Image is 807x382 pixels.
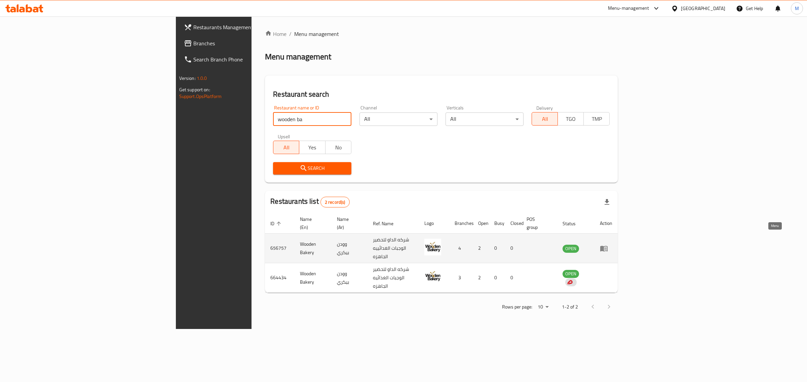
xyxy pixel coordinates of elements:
[449,263,473,293] td: 3
[328,143,349,152] span: No
[337,215,359,231] span: Name (Ar)
[567,279,573,285] img: delivery hero logo
[473,213,489,234] th: Open
[505,234,521,263] td: 0
[273,162,351,175] button: Search
[295,263,331,293] td: Wooden Bakery
[505,213,521,234] th: Closed
[424,268,441,285] img: Wooden Bakery
[193,23,305,31] span: Restaurants Management
[193,39,305,47] span: Branches
[424,239,441,255] img: Wooden Bakery
[265,30,618,38] nav: breadcrumb
[489,263,505,293] td: 0
[795,5,799,12] span: M
[179,92,222,101] a: Support.OpsPlatform
[179,74,196,83] span: Version:
[368,263,419,293] td: شركه الداو لتحضير الوجبات الغذائيه الجاهزه
[193,55,305,63] span: Search Branch Phone
[265,213,618,293] table: enhanced table
[608,4,649,12] div: Menu-management
[446,112,524,126] div: All
[502,303,532,311] p: Rows per page:
[532,112,558,126] button: All
[535,302,551,312] div: Rows per page:
[563,270,579,278] span: OPEN
[359,112,437,126] div: All
[325,141,351,154] button: No
[562,303,578,311] p: 1-2 of 2
[489,234,505,263] td: 0
[583,112,610,126] button: TMP
[563,245,579,252] span: OPEN
[599,194,615,210] div: Export file
[197,74,207,83] span: 1.0.0
[179,19,311,35] a: Restaurants Management
[558,112,584,126] button: TGO
[586,114,607,124] span: TMP
[278,164,346,173] span: Search
[273,89,610,99] h2: Restaurant search
[565,278,577,286] div: Indicates that the vendor menu management has been moved to DH Catalog service
[295,234,331,263] td: Wooden Bakery
[320,197,350,207] div: Total records count
[270,220,283,228] span: ID
[270,196,349,207] h2: Restaurants list
[273,112,351,126] input: Search for restaurant name or ID..
[332,263,368,293] td: وودن بيكري
[179,35,311,51] a: Branches
[368,234,419,263] td: شركه الداو لتحضير الوجبات الغدائييه الجاهزه
[681,5,725,12] div: [GEOGRAPHIC_DATA]
[561,114,581,124] span: TGO
[473,234,489,263] td: 2
[489,213,505,234] th: Busy
[536,105,553,110] label: Delivery
[449,213,473,234] th: Branches
[527,215,549,231] span: POS group
[321,199,349,205] span: 2 record(s)
[449,234,473,263] td: 4
[505,263,521,293] td: 0
[302,143,322,152] span: Yes
[278,134,290,139] label: Upsell
[373,220,402,228] span: Ref. Name
[563,220,584,228] span: Status
[594,213,618,234] th: Action
[276,143,297,152] span: All
[179,51,311,67] a: Search Branch Phone
[419,213,449,234] th: Logo
[473,263,489,293] td: 2
[332,234,368,263] td: وودن بيكري
[294,30,339,38] span: Menu management
[273,141,299,154] button: All
[179,85,210,94] span: Get support on:
[535,114,555,124] span: All
[300,215,323,231] span: Name (En)
[299,141,325,154] button: Yes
